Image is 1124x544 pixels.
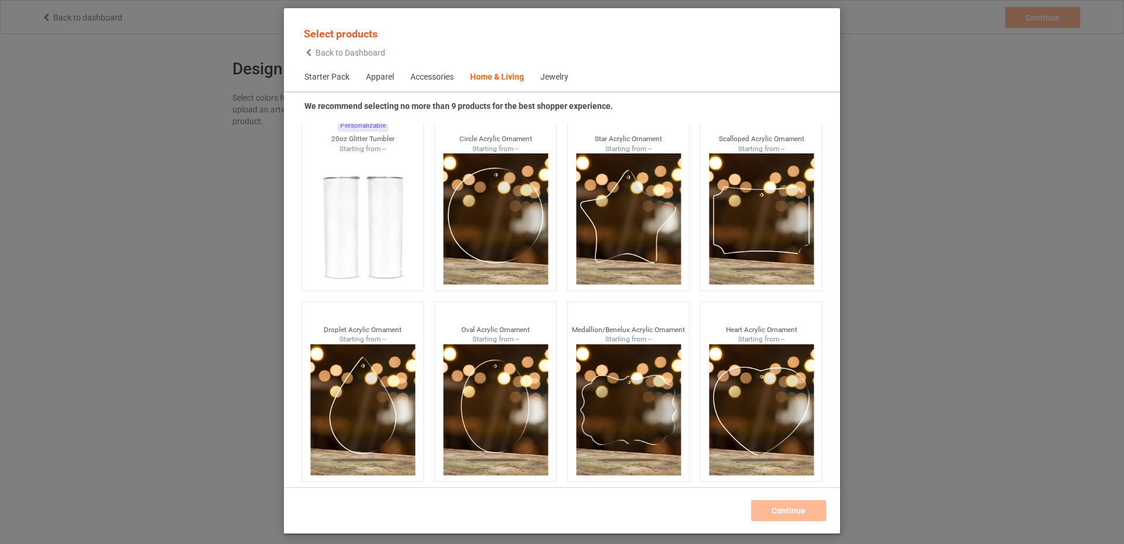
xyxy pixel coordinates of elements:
div: Starting from -- [435,144,557,154]
img: star-thumbnail.png [576,153,681,285]
strong: We recommend selecting no more than 9 products for the best shopper experience. [304,101,613,111]
div: Starting from -- [302,144,424,154]
div: Starting from -- [568,334,690,344]
div: Apparel [366,71,394,83]
div: Starting from -- [435,334,557,344]
img: drop-thumbnail.png [310,344,415,475]
div: Scalloped Acrylic Ornament [701,134,823,144]
span: Starter Pack [296,63,358,91]
img: medallion-thumbnail.png [576,344,681,475]
div: Medallion/Benelux Acrylic Ornament [568,325,690,335]
img: circle-thumbnail.png [443,153,548,285]
div: Starting from -- [701,334,823,344]
img: regular.jpg [310,153,415,285]
span: Back to Dashboard [316,48,385,57]
div: Circle Acrylic Ornament [435,134,557,144]
img: oval-thumbnail.png [443,344,548,475]
img: scalloped-thumbnail.png [709,153,814,285]
span: Select products [304,28,378,40]
div: Droplet Acrylic Ornament [302,325,424,335]
div: Starting from -- [568,144,690,154]
div: Accessories [410,71,454,83]
div: Home & Living [470,71,524,83]
div: Jewelry [540,71,568,83]
div: Star Acrylic Ornament [568,134,690,144]
div: Starting from -- [701,144,823,154]
img: heart-thumbnail.png [709,344,814,475]
div: 20oz Glitter Tumbler [302,134,424,144]
div: Heart Acrylic Ornament [701,325,823,335]
div: Starting from -- [302,334,424,344]
div: Oval Acrylic Ornament [435,325,557,335]
div: Personalizable [338,119,388,132]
